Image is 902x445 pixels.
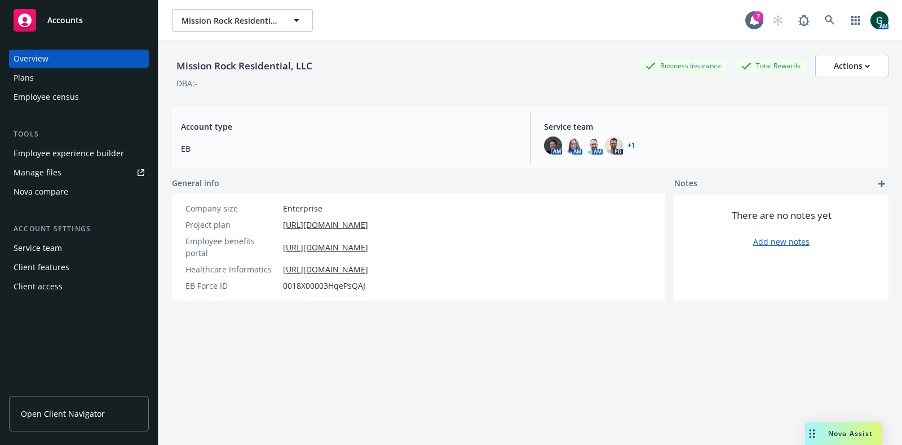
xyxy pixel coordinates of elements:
div: Service team [14,239,62,257]
div: EB Force ID [185,280,278,292]
a: Overview [9,50,149,68]
div: Business Insurance [640,59,727,73]
span: General info [172,177,219,189]
img: photo [605,136,623,155]
a: Add new notes [753,236,810,248]
div: Drag to move [805,422,819,445]
a: Start snowing [767,9,789,32]
a: Client access [9,277,149,296]
a: add [875,177,888,191]
img: photo [870,11,888,29]
span: Service team [544,121,879,133]
div: DBA: - [176,77,197,89]
span: Mission Rock Residential, LLC [182,15,279,27]
a: Accounts [9,5,149,36]
a: Report a Bug [793,9,815,32]
div: Employee benefits portal [185,235,278,259]
div: Employee experience builder [14,144,124,162]
img: photo [564,136,582,155]
div: Plans [14,69,34,87]
div: Total Rewards [736,59,806,73]
span: Account type [181,121,516,133]
button: Nova Assist [805,422,882,445]
a: [URL][DOMAIN_NAME] [283,263,368,275]
div: Company size [185,202,278,214]
div: Nova compare [14,183,68,201]
a: [URL][DOMAIN_NAME] [283,219,368,231]
div: Overview [14,50,48,68]
span: Enterprise [283,202,322,214]
span: There are no notes yet [732,209,832,222]
div: Healthcare Informatics [185,263,278,275]
div: Tools [9,129,149,140]
a: Switch app [844,9,867,32]
a: Employee experience builder [9,144,149,162]
div: Manage files [14,164,61,182]
span: Accounts [47,16,83,25]
a: +1 [627,142,635,149]
span: Notes [674,177,697,191]
div: Client features [14,258,69,276]
a: Client features [9,258,149,276]
div: Account settings [9,223,149,235]
button: Actions [815,55,888,77]
button: Mission Rock Residential, LLC [172,9,313,32]
span: EB [181,143,516,155]
a: Nova compare [9,183,149,201]
div: Mission Rock Residential, LLC [172,59,317,73]
div: 7 [753,11,763,21]
div: Project plan [185,219,278,231]
div: Employee census [14,88,79,106]
a: Search [819,9,841,32]
a: Plans [9,69,149,87]
a: Service team [9,239,149,257]
div: Client access [14,277,63,296]
span: Nova Assist [828,429,873,438]
a: Employee census [9,88,149,106]
img: photo [544,136,562,155]
img: photo [585,136,603,155]
a: [URL][DOMAIN_NAME] [283,241,368,253]
div: Actions [834,55,870,77]
span: 0018X00003HqePsQAJ [283,280,365,292]
a: Manage files [9,164,149,182]
span: Open Client Navigator [21,408,105,420]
